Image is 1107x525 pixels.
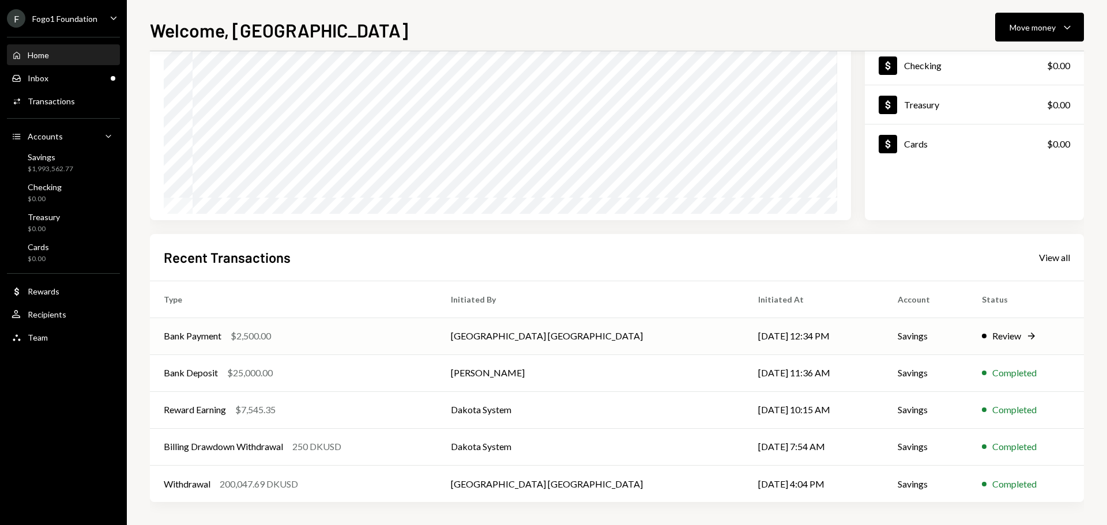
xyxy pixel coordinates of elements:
[150,18,408,41] h1: Welcome, [GEOGRAPHIC_DATA]
[904,60,942,71] div: Checking
[28,164,73,174] div: $1,993,562.77
[1047,59,1070,73] div: $0.00
[28,309,66,319] div: Recipients
[1047,137,1070,151] div: $0.00
[28,152,73,162] div: Savings
[32,14,97,24] div: Fogo1 Foundation
[992,366,1037,380] div: Completed
[7,209,120,236] a: Treasury$0.00
[884,318,967,354] td: Savings
[150,281,437,318] th: Type
[992,329,1021,343] div: Review
[7,281,120,301] a: Rewards
[28,286,59,296] div: Rewards
[1039,251,1070,263] a: View all
[164,403,226,417] div: Reward Earning
[231,329,271,343] div: $2,500.00
[28,182,62,192] div: Checking
[7,44,120,65] a: Home
[904,138,928,149] div: Cards
[28,50,49,60] div: Home
[164,329,221,343] div: Bank Payment
[992,403,1037,417] div: Completed
[164,248,291,267] h2: Recent Transactions
[7,67,120,88] a: Inbox
[904,99,939,110] div: Treasury
[1039,252,1070,263] div: View all
[7,327,120,348] a: Team
[744,318,884,354] td: [DATE] 12:34 PM
[7,179,120,206] a: Checking$0.00
[865,85,1084,124] a: Treasury$0.00
[884,391,967,428] td: Savings
[968,281,1084,318] th: Status
[744,391,884,428] td: [DATE] 10:15 AM
[1047,98,1070,112] div: $0.00
[235,403,276,417] div: $7,545.35
[7,9,25,28] div: F
[7,149,120,176] a: Savings$1,993,562.77
[28,131,63,141] div: Accounts
[7,126,120,146] a: Accounts
[744,465,884,502] td: [DATE] 4:04 PM
[1010,21,1056,33] div: Move money
[292,440,341,454] div: 250 DKUSD
[7,90,120,111] a: Transactions
[437,428,744,465] td: Dakota System
[164,440,283,454] div: Billing Drawdown Withdrawal
[437,465,744,502] td: [GEOGRAPHIC_DATA] [GEOGRAPHIC_DATA]
[28,96,75,106] div: Transactions
[28,333,48,342] div: Team
[28,254,49,264] div: $0.00
[227,366,273,380] div: $25,000.00
[437,354,744,391] td: [PERSON_NAME]
[744,428,884,465] td: [DATE] 7:54 AM
[28,194,62,204] div: $0.00
[28,224,60,234] div: $0.00
[28,73,48,83] div: Inbox
[884,354,967,391] td: Savings
[884,428,967,465] td: Savings
[7,304,120,324] a: Recipients
[164,477,210,491] div: Withdrawal
[744,354,884,391] td: [DATE] 11:36 AM
[7,239,120,266] a: Cards$0.00
[992,440,1037,454] div: Completed
[220,477,298,491] div: 200,047.69 DKUSD
[992,477,1037,491] div: Completed
[28,242,49,252] div: Cards
[884,281,967,318] th: Account
[437,318,744,354] td: [GEOGRAPHIC_DATA] [GEOGRAPHIC_DATA]
[884,465,967,502] td: Savings
[164,366,218,380] div: Bank Deposit
[28,212,60,222] div: Treasury
[437,391,744,428] td: Dakota System
[865,124,1084,163] a: Cards$0.00
[744,281,884,318] th: Initiated At
[995,13,1084,41] button: Move money
[437,281,744,318] th: Initiated By
[865,46,1084,85] a: Checking$0.00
